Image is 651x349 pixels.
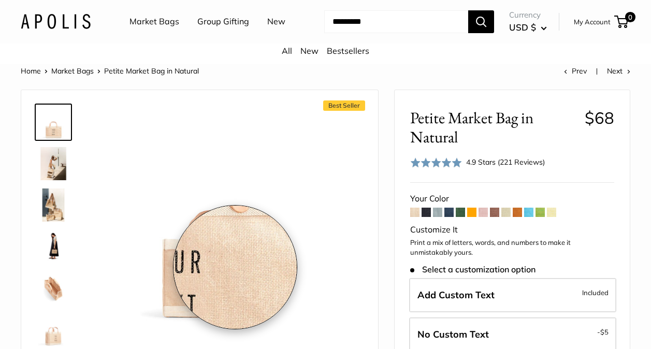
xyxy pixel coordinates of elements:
a: Group Gifting [197,14,249,30]
span: Add Custom Text [417,289,495,301]
a: Petite Market Bag in Natural [35,311,72,348]
a: Prev [564,66,587,76]
a: description_The Original Market bag in its 4 native styles [35,186,72,224]
span: $5 [600,328,609,336]
a: Petite Market Bag in Natural [35,104,72,141]
img: Petite Market Bag in Natural [37,230,70,263]
nav: Breadcrumb [21,64,199,78]
p: Print a mix of letters, words, and numbers to make it unmistakably yours. [410,238,614,258]
a: description_Effortless style that elevates every moment [35,145,72,182]
img: description_Effortless style that elevates every moment [37,147,70,180]
a: Next [607,66,630,76]
img: Petite Market Bag in Natural [37,106,70,139]
img: Apolis [21,14,91,29]
button: Search [468,10,494,33]
img: Petite Market Bag in Natural [104,106,321,322]
span: Included [582,286,609,299]
label: Add Custom Text [409,278,616,312]
a: My Account [574,16,611,28]
a: New [300,46,319,56]
span: Select a customization option [410,265,535,274]
a: Market Bags [51,66,94,76]
span: $68 [585,108,614,128]
span: Petite Market Bag in Natural [104,66,199,76]
a: Bestsellers [327,46,369,56]
div: 4.9 Stars (221 Reviews) [410,155,545,170]
a: Home [21,66,41,76]
a: All [282,46,292,56]
span: Best Seller [323,100,365,111]
a: New [267,14,285,30]
button: USD $ [509,19,547,36]
img: Petite Market Bag in Natural [37,313,70,346]
img: description_The Original Market bag in its 4 native styles [37,188,70,222]
span: 0 [625,12,635,22]
a: Petite Market Bag in Natural [35,228,72,265]
a: description_Spacious inner area with room for everything. [35,269,72,307]
span: Currency [509,8,547,22]
div: Your Color [410,191,614,207]
img: description_Spacious inner area with room for everything. [37,271,70,304]
div: Customize It [410,222,614,238]
span: No Custom Text [417,328,489,340]
a: 0 [615,16,628,28]
a: Market Bags [129,14,179,30]
span: - [597,326,609,338]
input: Search... [324,10,468,33]
div: 4.9 Stars (221 Reviews) [466,156,545,168]
span: Petite Market Bag in Natural [410,108,576,147]
span: USD $ [509,22,536,33]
